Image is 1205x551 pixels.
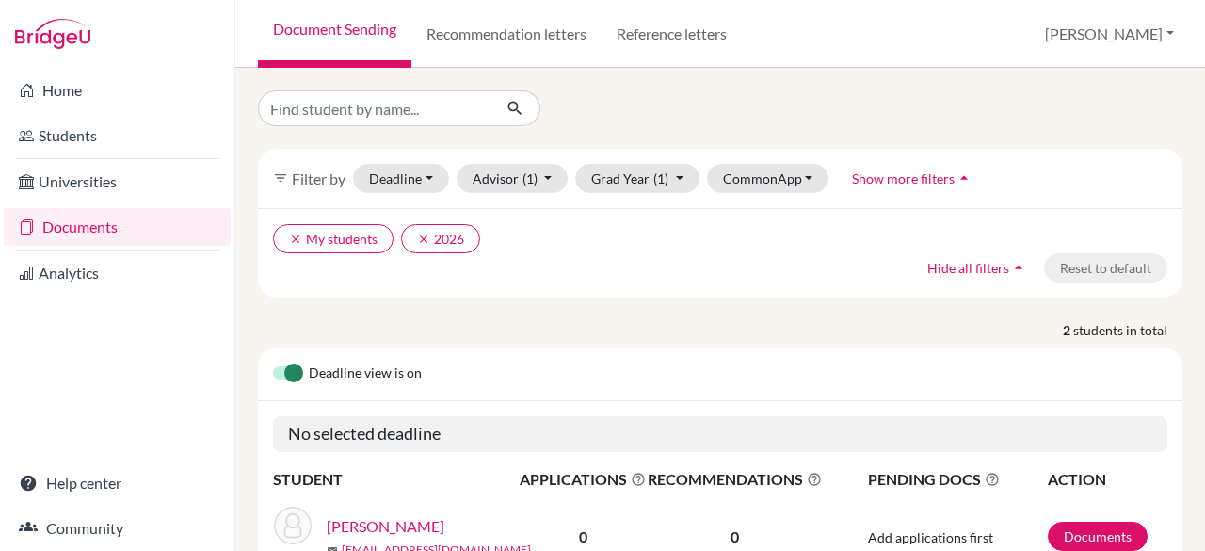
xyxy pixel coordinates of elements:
i: filter_list [273,170,288,186]
span: Show more filters [852,170,955,186]
a: Home [4,72,231,109]
i: clear [289,233,302,246]
b: 0 [579,527,587,545]
span: PENDING DOCS [868,468,1046,491]
a: Documents [1048,522,1148,551]
th: STUDENT [273,467,519,492]
button: Deadline [353,164,449,193]
span: (1) [522,170,538,186]
span: students in total [1073,320,1182,340]
span: Filter by [292,170,345,187]
a: [PERSON_NAME] [327,515,444,538]
button: Grad Year(1) [575,164,699,193]
button: CommonApp [707,164,829,193]
a: Community [4,510,231,547]
button: clearMy students [273,224,394,253]
h5: No selected deadline [273,416,1167,452]
button: clear2026 [401,224,480,253]
a: Help center [4,464,231,502]
img: Bridge-U [15,19,90,49]
strong: 2 [1063,320,1073,340]
a: Universities [4,163,231,201]
span: Hide all filters [927,260,1009,276]
span: APPLICATIONS [520,468,646,491]
p: 0 [648,526,822,548]
i: clear [417,233,430,246]
a: Students [4,117,231,154]
input: Find student by name... [258,90,491,126]
button: Hide all filtersarrow_drop_up [911,253,1044,283]
button: Reset to default [1044,253,1167,283]
th: ACTION [1047,467,1167,492]
span: RECOMMENDATIONS [648,468,822,491]
img: Galácz, Klára [274,507,312,544]
a: Documents [4,208,231,246]
button: Advisor(1) [457,164,569,193]
i: arrow_drop_up [1009,258,1028,277]
span: Add applications first [868,529,993,545]
button: [PERSON_NAME] [1036,16,1182,52]
span: Deadline view is on [309,363,422,385]
span: (1) [653,170,668,186]
i: arrow_drop_up [955,169,973,187]
button: Show more filtersarrow_drop_up [836,164,989,193]
a: Analytics [4,254,231,292]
